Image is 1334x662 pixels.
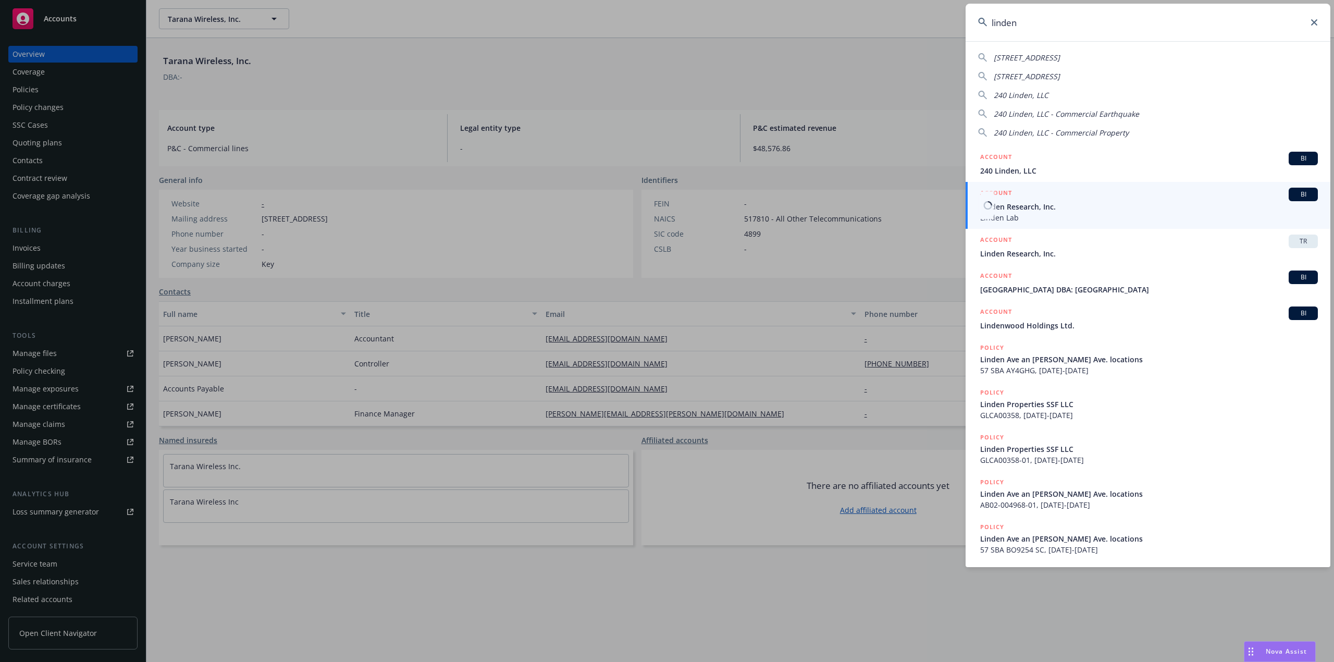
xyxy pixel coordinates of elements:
span: Linden Lab [980,212,1318,223]
a: ACCOUNTTRLinden Research, Inc. [966,229,1330,265]
span: Linden Ave an [PERSON_NAME] Ave. locations [980,488,1318,499]
h5: ACCOUNT [980,188,1012,200]
a: ACCOUNTBI[GEOGRAPHIC_DATA] DBA: [GEOGRAPHIC_DATA] [966,265,1330,301]
span: 240 Linden, LLC - Commercial Property [994,128,1129,138]
span: Lindenwood Holdings Ltd. [980,320,1318,331]
span: TR [1293,237,1314,246]
span: Linden Research, Inc. [980,248,1318,259]
a: POLICYLinden Ave an [PERSON_NAME] Ave. locations57 SBA BO9254 SC, [DATE]-[DATE] [966,516,1330,561]
a: ACCOUNTBILindenwood Holdings Ltd. [966,301,1330,337]
a: ACCOUNTBI240 Linden, LLC [966,146,1330,182]
a: POLICYLinden Properties SSF LLCGLCA00358-01, [DATE]-[DATE] [966,426,1330,471]
span: [GEOGRAPHIC_DATA] DBA: [GEOGRAPHIC_DATA] [980,284,1318,295]
span: BI [1293,273,1314,282]
h5: ACCOUNT [980,152,1012,164]
h5: POLICY [980,387,1004,398]
h5: POLICY [980,522,1004,532]
span: 57 SBA AY4GHG, [DATE]-[DATE] [980,365,1318,376]
a: POLICYLinden Properties SSF LLCGLCA00358, [DATE]-[DATE] [966,382,1330,426]
span: BI [1293,190,1314,199]
span: 240 Linden, LLC [994,90,1048,100]
span: BI [1293,309,1314,318]
span: Linden Ave an [PERSON_NAME] Ave. locations [980,354,1318,365]
span: Nova Assist [1266,647,1307,656]
span: Linden Ave an [PERSON_NAME] Ave. locations [980,533,1318,544]
span: Linden Research, Inc. [980,201,1318,212]
span: BI [1293,154,1314,163]
span: 57 SBA BO9254 SC, [DATE]-[DATE] [980,544,1318,555]
span: [STREET_ADDRESS] [994,53,1060,63]
button: Nova Assist [1244,641,1316,662]
span: Linden Properties SSF LLC [980,399,1318,410]
a: ACCOUNTBILinden Research, Inc.Linden Lab [966,182,1330,229]
span: 240 Linden, LLC [980,165,1318,176]
h5: POLICY [980,477,1004,487]
div: Drag to move [1244,642,1257,661]
span: AB02-004968-01, [DATE]-[DATE] [980,499,1318,510]
span: GLCA00358-01, [DATE]-[DATE] [980,455,1318,465]
h5: POLICY [980,342,1004,353]
span: GLCA00358, [DATE]-[DATE] [980,410,1318,421]
h5: POLICY [980,432,1004,443]
h5: ACCOUNT [980,235,1012,247]
span: Linden Properties SSF LLC [980,444,1318,455]
h5: ACCOUNT [980,271,1012,283]
h5: ACCOUNT [980,307,1012,319]
a: POLICYLinden Ave an [PERSON_NAME] Ave. locations57 SBA AY4GHG, [DATE]-[DATE] [966,337,1330,382]
input: Search... [966,4,1330,41]
a: POLICYLinden Ave an [PERSON_NAME] Ave. locationsAB02-004968-01, [DATE]-[DATE] [966,471,1330,516]
span: [STREET_ADDRESS] [994,71,1060,81]
span: 240 Linden, LLC - Commercial Earthquake [994,109,1139,119]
